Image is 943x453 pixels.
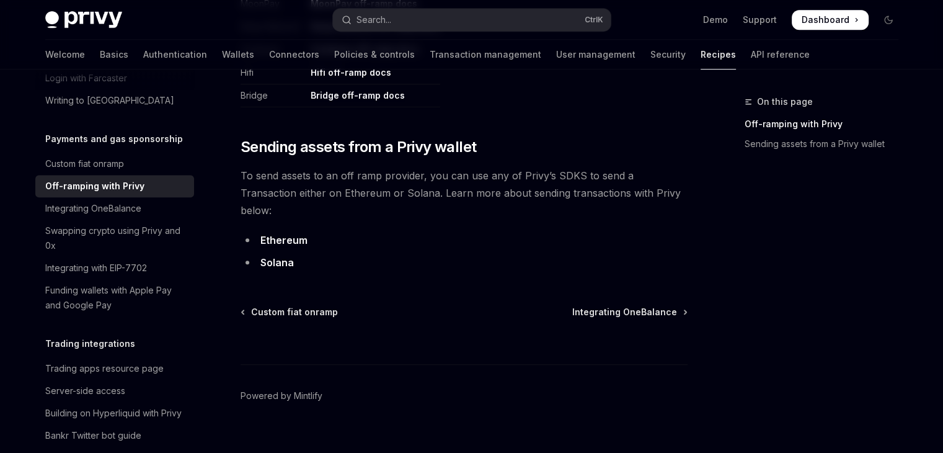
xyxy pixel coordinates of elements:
td: Bridge [241,84,306,107]
a: Support [743,14,777,26]
td: Hifi [241,61,306,84]
a: Bridge off-ramp docs [311,90,405,101]
div: Integrating OneBalance [45,201,141,216]
span: On this page [757,94,813,109]
a: Funding wallets with Apple Pay and Google Pay [35,279,194,316]
div: Funding wallets with Apple Pay and Google Pay [45,283,187,313]
a: Authentication [143,40,207,70]
a: Transaction management [430,40,541,70]
div: Off-ramping with Privy [45,179,144,194]
a: Basics [100,40,128,70]
a: Off-ramping with Privy [35,175,194,197]
a: Recipes [701,40,736,70]
a: Policies & controls [334,40,415,70]
button: Open search [333,9,611,31]
a: Demo [703,14,728,26]
span: Sending assets from a Privy wallet [241,137,477,157]
a: Off-ramping with Privy [745,114,908,134]
h5: Payments and gas sponsorship [45,132,183,146]
a: Dashboard [792,10,869,30]
span: Integrating OneBalance [572,306,677,318]
div: Building on Hyperliquid with Privy [45,406,182,421]
a: Sending assets from a Privy wallet [745,134,908,154]
a: Trading apps resource page [35,357,194,380]
div: Bankr Twitter bot guide [45,428,141,443]
span: Ctrl K [585,15,603,25]
div: Writing to [GEOGRAPHIC_DATA] [45,93,174,108]
div: Trading apps resource page [45,361,164,376]
a: Welcome [45,40,85,70]
span: Dashboard [802,14,849,26]
a: Writing to [GEOGRAPHIC_DATA] [35,89,194,112]
a: Custom fiat onramp [35,153,194,175]
a: Integrating OneBalance [35,197,194,220]
div: Swapping crypto using Privy and 0x [45,223,187,253]
a: Server-side access [35,380,194,402]
div: Integrating with EIP-7702 [45,261,147,276]
div: Search... [356,12,391,27]
a: Ethereum [260,234,308,247]
a: Swapping crypto using Privy and 0x [35,220,194,257]
h5: Trading integrations [45,336,135,351]
img: dark logo [45,11,122,29]
a: Wallets [222,40,254,70]
a: Hifi off-ramp docs [311,67,391,78]
span: To send assets to an off ramp provider, you can use any of Privy’s SDKS to send a Transaction eit... [241,167,688,219]
div: Server-side access [45,383,125,398]
div: Custom fiat onramp [45,156,124,171]
a: Integrating with EIP-7702 [35,257,194,279]
a: Solana [260,256,294,269]
a: User management [556,40,635,70]
a: Powered by Mintlify [241,390,322,402]
a: Bankr Twitter bot guide [35,424,194,447]
a: Building on Hyperliquid with Privy [35,402,194,424]
a: Connectors [269,40,319,70]
a: Custom fiat onramp [242,306,338,318]
a: Integrating OneBalance [572,306,686,318]
span: Custom fiat onramp [251,306,338,318]
a: API reference [751,40,810,70]
button: Toggle dark mode [879,10,898,30]
a: Security [650,40,686,70]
